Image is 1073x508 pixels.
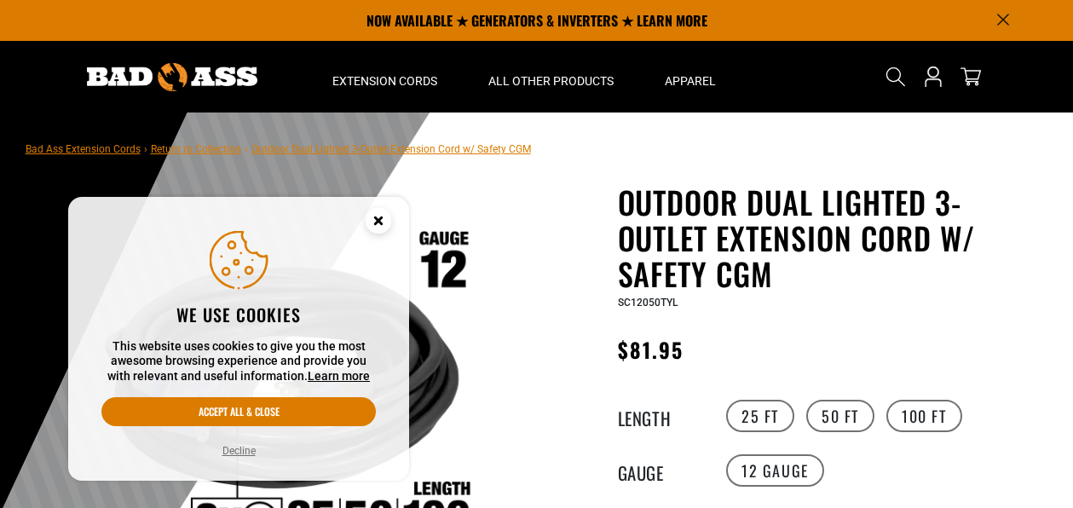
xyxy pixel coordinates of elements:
nav: breadcrumbs [26,138,531,159]
h1: Outdoor Dual Lighted 3-Outlet Extension Cord w/ Safety CGM [618,184,1036,292]
a: Learn more [308,369,370,383]
span: Extension Cords [332,73,437,89]
legend: Length [618,405,703,427]
aside: Cookie Consent [68,197,409,482]
a: Bad Ass Extension Cords [26,143,141,155]
span: › [245,143,248,155]
legend: Gauge [618,459,703,482]
summary: All Other Products [463,41,639,113]
span: Outdoor Dual Lighted 3-Outlet Extension Cord w/ Safety CGM [251,143,531,155]
p: This website uses cookies to give you the most awesome browsing experience and provide you with r... [101,339,376,384]
img: Bad Ass Extension Cords [87,63,257,91]
label: 25 FT [726,400,794,432]
summary: Extension Cords [307,41,463,113]
a: Return to Collection [151,143,241,155]
span: SC12050TYL [618,297,678,309]
label: 100 FT [886,400,962,432]
button: Decline [217,442,261,459]
button: Accept all & close [101,397,376,426]
span: $81.95 [618,334,684,365]
summary: Apparel [639,41,741,113]
span: › [144,143,147,155]
label: 50 FT [806,400,874,432]
span: All Other Products [488,73,614,89]
span: Apparel [665,73,716,89]
summary: Search [882,63,909,90]
label: 12 Gauge [726,454,824,487]
h2: We use cookies [101,303,376,326]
